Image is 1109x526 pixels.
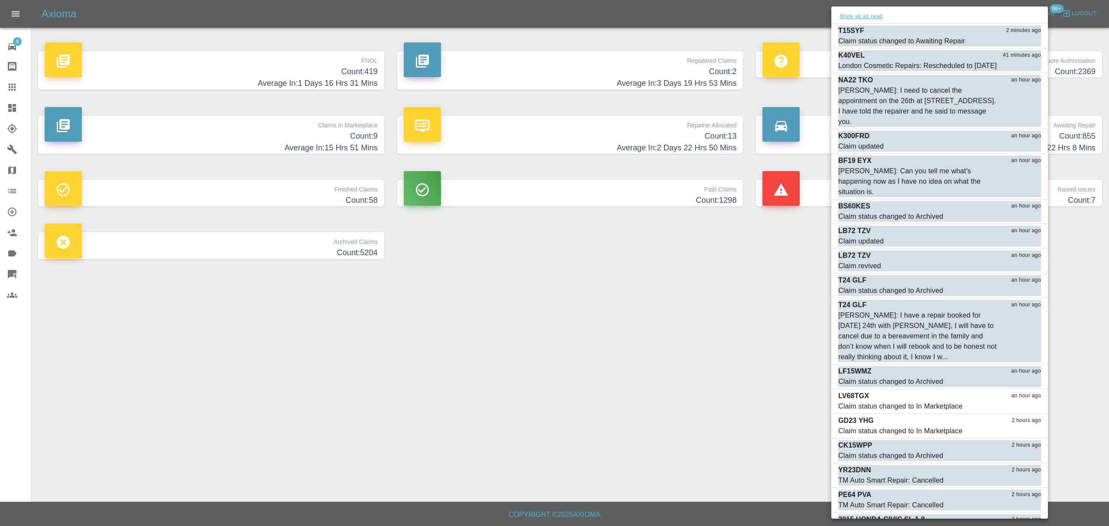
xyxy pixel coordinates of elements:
span: an hour ago [1012,392,1041,400]
p: LF15WMZ [838,366,872,377]
span: 2 hours ago [1012,490,1041,499]
p: K40VEL [838,50,865,61]
div: Claim status changed to Awaiting Repair [838,36,965,46]
p: T24 GLF [838,275,866,286]
p: LV68TGX [838,391,869,401]
span: 2 hours ago [1012,466,1041,474]
span: 2 hours ago [1012,441,1041,450]
div: Claim status changed to In Marketplace [838,426,963,436]
div: Claim updated [838,141,884,152]
span: 2 hours ago [1012,515,1041,524]
div: TM Auto Smart Repair: Cancelled [838,500,944,510]
div: [PERSON_NAME]: Can you tell me what's happening now as I have no idea on what the situation is. [838,166,998,197]
p: CK15WPP [838,440,872,451]
span: an hour ago [1012,76,1041,84]
p: NA22 TKO [838,75,873,85]
p: YR23DNN [838,465,871,475]
div: [PERSON_NAME]: I have a repair booked for [DATE] 24th with [PERSON_NAME], I will have to cancel d... [838,310,998,362]
p: 2015 HONDA CIVIC SL 1.8 [838,514,925,525]
p: BS60KES [838,201,870,211]
p: T15SYF [838,26,864,36]
p: T24 GLF [838,300,866,310]
button: Mark all as read [838,12,884,22]
div: Claim status changed to Archived [838,286,943,296]
div: Claim status changed to Archived [838,451,943,461]
p: K300FRD [838,131,869,141]
div: Claim status changed to Archived [838,377,943,387]
p: LB72 TZV [838,250,871,261]
div: Claim revived [838,261,881,271]
div: London Cosmetic Repairs: Rescheduled to [DATE] [838,61,997,71]
div: Claim status changed to Archived [838,211,943,222]
span: an hour ago [1012,227,1041,235]
div: Claim updated [838,236,884,247]
div: TM Auto Smart Repair: Cancelled [838,475,944,486]
p: GD23 YHG [838,416,874,426]
span: an hour ago [1012,132,1041,140]
span: 41 minutes ago [1003,51,1041,60]
span: an hour ago [1012,202,1041,211]
p: LB72 TZV [838,226,871,236]
span: an hour ago [1012,251,1041,260]
span: an hour ago [1012,367,1041,376]
span: an hour ago [1012,301,1041,309]
span: an hour ago [1012,156,1041,165]
div: Claim status changed to In Marketplace [838,401,963,412]
p: BF19 EYX [838,156,872,166]
span: an hour ago [1012,276,1041,285]
p: PE64 PVA [838,490,872,500]
div: [PERSON_NAME]: I need to cancel the appointment on the 26th at [STREET_ADDRESS]. I have told the ... [838,85,998,127]
span: 2 minutes ago [1006,26,1041,35]
span: 2 hours ago [1012,416,1041,425]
